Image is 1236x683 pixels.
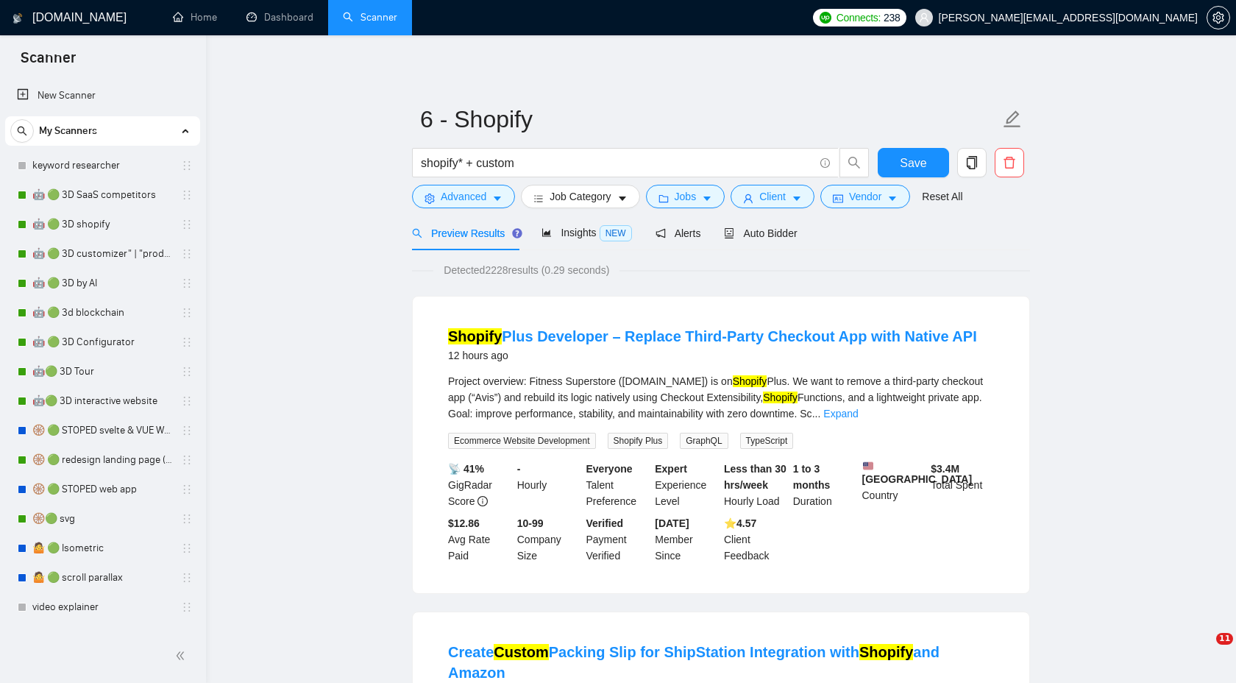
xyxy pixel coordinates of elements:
[521,185,639,208] button: barsJob Categorycaret-down
[724,463,786,491] b: Less than 30 hrs/week
[181,454,193,466] span: holder
[900,154,926,172] span: Save
[433,262,619,278] span: Detected 2228 results (0.29 seconds)
[181,248,193,260] span: holder
[995,148,1024,177] button: delete
[792,193,802,204] span: caret-down
[32,386,172,416] a: 🤖🟢 3D interactive website
[922,188,962,205] a: Reset All
[759,188,786,205] span: Client
[740,433,794,449] span: TypeScript
[511,227,524,240] div: Tooltip anchor
[1207,6,1230,29] button: setting
[514,461,583,509] div: Hourly
[32,504,172,534] a: 🛞🟢 svg
[246,11,313,24] a: dashboardDashboard
[793,463,831,491] b: 1 to 3 months
[646,185,725,208] button: folderJobscaret-down
[32,592,172,622] a: video explainer
[586,517,624,529] b: Verified
[919,13,929,23] span: user
[957,148,987,177] button: copy
[1207,12,1230,24] a: setting
[928,461,997,509] div: Total Spent
[32,416,172,445] a: 🛞 🟢 STOPED svelte & VUE Web apps PRICE++
[412,228,422,238] span: search
[181,484,193,495] span: holder
[492,193,502,204] span: caret-down
[837,10,881,26] span: Connects:
[1207,12,1229,24] span: setting
[863,461,873,471] img: 🇺🇸
[181,160,193,171] span: holder
[32,151,172,180] a: keyword researcher
[731,185,814,208] button: userClientcaret-down
[448,328,977,344] a: ShopifyPlus Developer – Replace Third-Party Checkout App with Native API
[833,193,843,204] span: idcard
[884,10,900,26] span: 238
[724,517,756,529] b: ⭐️ 4.57
[743,193,753,204] span: user
[32,210,172,239] a: 🤖 🟢 3D shopify
[181,513,193,525] span: holder
[412,227,518,239] span: Preview Results
[420,101,1000,138] input: Scanner name...
[32,269,172,298] a: 🤖 🟢 3D by AI
[859,461,928,509] div: Country
[448,433,596,449] span: Ecommerce Website Development
[13,7,23,30] img: logo
[721,461,790,509] div: Hourly Load
[494,644,548,660] mark: Custom
[181,277,193,289] span: holder
[39,116,97,146] span: My Scanners
[958,156,986,169] span: copy
[849,188,881,205] span: Vendor
[9,47,88,78] span: Scanner
[878,148,949,177] button: Save
[181,336,193,348] span: holder
[173,11,217,24] a: homeHome
[17,81,188,110] a: New Scanner
[820,158,830,168] span: info-circle
[859,644,913,660] mark: Shopify
[583,461,653,509] div: Talent Preference
[517,517,544,529] b: 10-99
[181,601,193,613] span: holder
[655,517,689,529] b: [DATE]
[425,193,435,204] span: setting
[32,180,172,210] a: 🤖 🟢 3D SaaS competitors
[656,227,701,239] span: Alerts
[181,395,193,407] span: holder
[820,185,910,208] button: idcardVendorcaret-down
[181,366,193,378] span: holder
[448,373,994,422] div: Project overview: Fitness Superstore ([DOMAIN_NAME]) is on Plus. We want to remove a third-party ...
[412,185,515,208] button: settingAdvancedcaret-down
[181,189,193,201] span: holder
[733,375,767,387] mark: Shopify
[181,425,193,436] span: holder
[541,227,631,238] span: Insights
[1003,110,1022,129] span: edit
[862,461,973,485] b: [GEOGRAPHIC_DATA]
[10,119,34,143] button: search
[32,475,172,504] a: 🛞 🟢 STOPED web app
[445,515,514,564] div: Avg Rate Paid
[724,227,797,239] span: Auto Bidder
[32,328,172,357] a: 🤖 🟢 3D Configurator
[931,463,959,475] b: $ 3.4M
[32,445,172,475] a: 🛞 🟢 redesign landing page (animat*) | 3D
[790,461,859,509] div: Duration
[11,126,33,136] span: search
[839,148,869,177] button: search
[448,644,940,681] a: CreateCustomPacking Slip for ShipStation Integration withShopifyand Amazon
[656,228,666,238] span: notification
[32,534,172,563] a: 🤷 🟢 Isometric
[32,357,172,386] a: 🤖🟢 3D Tour
[550,188,611,205] span: Job Category
[514,515,583,564] div: Company Size
[541,227,552,238] span: area-chart
[812,408,821,420] span: ...
[175,648,190,663] span: double-left
[658,193,669,204] span: folder
[32,298,172,328] a: 🤖 🟢 3d blockchain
